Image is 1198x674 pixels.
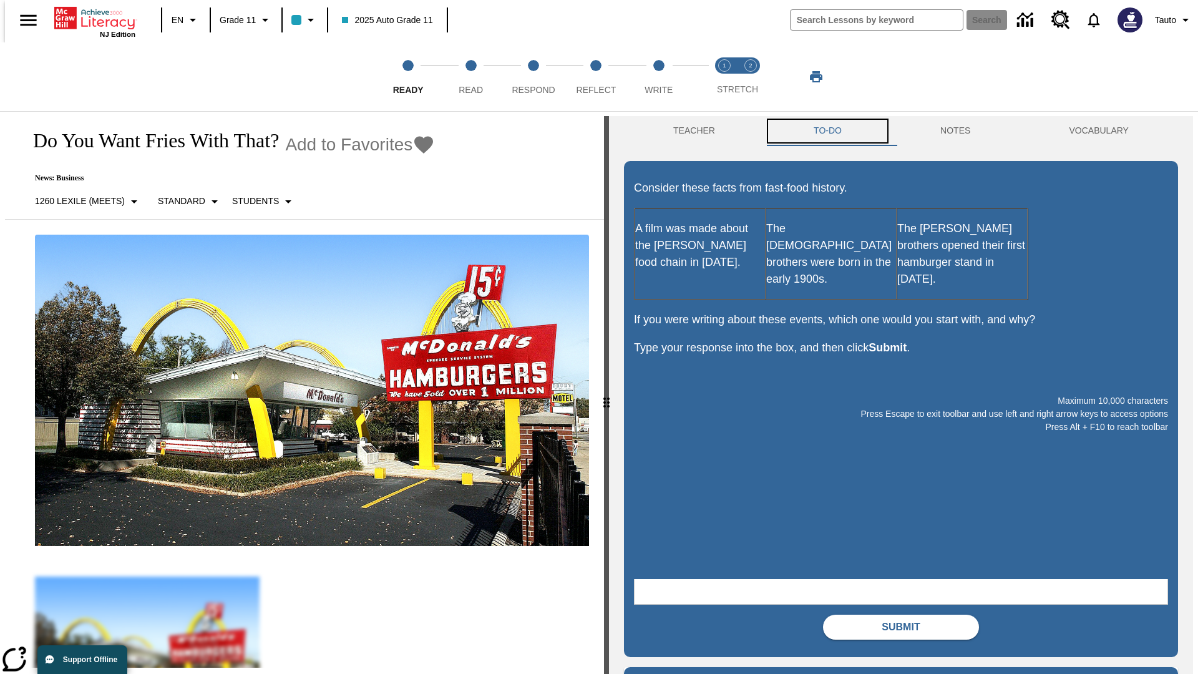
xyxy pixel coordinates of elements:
[749,62,752,69] text: 2
[623,42,695,111] button: Write step 5 of 5
[100,31,135,38] span: NJ Edition
[342,14,432,27] span: 2025 Auto Grade 11
[285,135,412,155] span: Add to Favorites
[166,9,206,31] button: Language: EN, Select a language
[1155,14,1176,27] span: Tauto
[153,190,227,213] button: Scaffolds, Standard
[634,180,1168,197] p: Consider these facts from fast-food history.
[30,190,147,213] button: Select Lexile, 1260 Lexile (Meets)
[1150,9,1198,31] button: Profile/Settings
[635,220,765,271] p: A film was made about the [PERSON_NAME] food chain in [DATE].
[577,85,616,95] span: Reflect
[766,220,896,288] p: The [DEMOGRAPHIC_DATA] brothers were born in the early 1900s.
[1118,7,1142,32] img: Avatar
[1078,4,1110,36] a: Notifications
[869,341,907,354] strong: Submit
[20,129,279,152] h1: Do You Want Fries With That?
[393,85,424,95] span: Ready
[634,394,1168,408] p: Maximum 10,000 characters
[624,116,1178,146] div: Instructional Panel Tabs
[634,408,1168,421] p: Press Escape to exit toolbar and use left and right arrow keys to access options
[372,42,444,111] button: Ready step 1 of 5
[706,42,743,111] button: Stretch Read step 1 of 2
[459,85,483,95] span: Read
[560,42,632,111] button: Reflect step 4 of 5
[54,4,135,38] div: Home
[764,116,891,146] button: TO-DO
[215,9,278,31] button: Grade: Grade 11, Select a grade
[232,195,279,208] p: Students
[63,655,117,664] span: Support Offline
[723,62,726,69] text: 1
[434,42,507,111] button: Read step 2 of 5
[634,311,1168,328] p: If you were writing about these events, which one would you start with, and why?
[634,339,1168,356] p: Type your response into the box, and then click .
[634,421,1168,434] p: Press Alt + F10 to reach toolbar
[1110,4,1150,36] button: Select a new avatar
[497,42,570,111] button: Respond step 3 of 5
[791,10,963,30] input: search field
[796,66,836,88] button: Print
[220,14,256,27] span: Grade 11
[512,85,555,95] span: Respond
[645,85,673,95] span: Write
[20,173,435,183] p: News: Business
[35,235,589,547] img: One of the first McDonald's stores, with the iconic red sign and golden arches.
[891,116,1020,146] button: NOTES
[733,42,769,111] button: Stretch Respond step 2 of 2
[285,134,435,155] button: Add to Favorites - Do You Want Fries With That?
[37,645,127,674] button: Support Offline
[604,116,609,674] div: Press Enter or Spacebar and then press right and left arrow keys to move the slider
[823,615,979,640] button: Submit
[158,195,205,208] p: Standard
[1010,3,1044,37] a: Data Center
[1044,3,1078,37] a: Resource Center, Will open in new tab
[35,195,125,208] p: 1260 Lexile (Meets)
[5,10,182,21] body: Maximum 10,000 characters Press Escape to exit toolbar and use left and right arrow keys to acces...
[624,116,764,146] button: Teacher
[5,116,604,668] div: reading
[10,2,47,39] button: Open side menu
[717,84,758,94] span: STRETCH
[609,116,1193,674] div: activity
[897,220,1027,288] p: The [PERSON_NAME] brothers opened their first hamburger stand in [DATE].
[1020,116,1178,146] button: VOCABULARY
[172,14,183,27] span: EN
[286,9,323,31] button: Class color is light blue. Change class color
[227,190,301,213] button: Select Student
